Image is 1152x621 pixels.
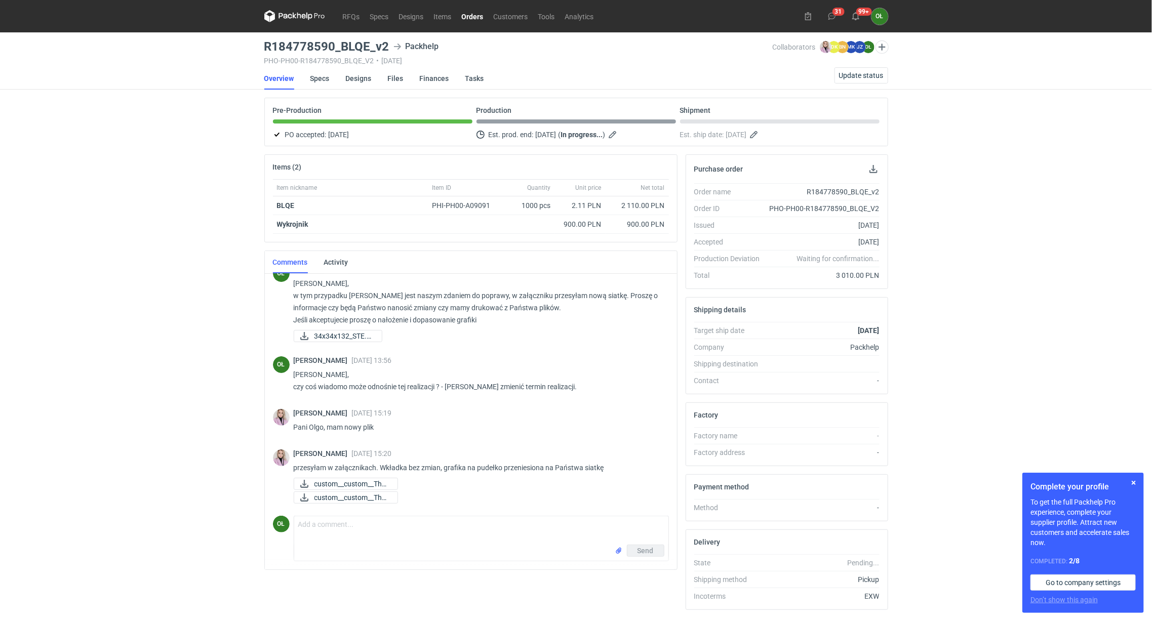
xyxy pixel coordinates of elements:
div: Contact [694,376,768,386]
div: Factory name [694,431,768,441]
div: Est. prod. end: [476,129,676,141]
div: Completed: [1030,556,1136,566]
span: Update status [839,72,884,79]
div: State [694,558,768,568]
div: Shipping method [694,574,768,585]
span: Item nickname [277,184,317,192]
div: Method [694,503,768,513]
em: Pending... [847,559,879,567]
span: [PERSON_NAME] [294,356,352,364]
h3: R184778590_BLQE_v2 [264,40,389,53]
figcaption: OŁ [862,41,875,53]
a: RFQs [338,10,365,22]
div: [DATE] [768,220,880,230]
a: Specs [310,67,330,90]
span: custom__custom__The ... [314,478,389,489]
a: Specs [365,10,394,22]
span: [DATE] [536,129,557,141]
strong: 2 / 8 [1069,557,1080,565]
figcaption: OŁ [273,265,290,282]
div: Total [694,270,768,280]
div: 2 110.00 PLN [610,200,665,211]
div: - [768,376,880,386]
div: custom__custom__The Woa balm__BLQE__d0__oR184778590__outside__v2.pdf [294,478,395,490]
button: 31 [824,8,840,24]
span: 34x34x132_STE.pdf [314,330,374,342]
h2: Payment method [694,483,749,491]
p: To get the full Packhelp Pro experience, complete your supplier profile. Attract new customers an... [1030,497,1136,548]
a: Go to company settings [1030,574,1136,591]
strong: [DATE] [858,326,879,335]
h1: Complete your profile [1030,481,1136,493]
div: Olga Łopatowicz [273,265,290,282]
p: [PERSON_NAME], w tym przypadku [PERSON_NAME] jest naszym zdaniem do poprawy, w załączniku przesył... [294,277,661,326]
a: Overview [264,67,294,90]
span: Unit price [576,184,602,192]
div: 900.00 PLN [610,219,665,229]
svg: Packhelp Pro [264,10,325,22]
button: Send [627,545,664,557]
div: Shipping destination [694,359,768,369]
em: ) [603,131,606,139]
strong: Wykrojnik [277,220,308,228]
button: Edit estimated production end date [608,129,620,141]
h2: Purchase order [694,165,743,173]
a: 34x34x132_STE.pdf [294,330,382,342]
div: Order name [694,187,768,197]
a: Files [388,67,404,90]
div: Factory address [694,447,768,458]
a: Designs [346,67,372,90]
span: Send [638,547,654,554]
span: [DATE] [726,129,747,141]
div: Incoterms [694,591,768,601]
span: Item ID [432,184,452,192]
p: Pre-Production [273,106,322,114]
div: [DATE] [768,237,880,247]
div: EXW [768,591,880,601]
div: Packhelp [393,40,439,53]
a: custom__custom__The ... [294,491,398,504]
figcaption: BN [837,41,849,53]
p: Pani Olgo, mam nowy plik [294,421,661,433]
img: Klaudia Wiśniewska [820,41,832,53]
span: [DATE] 13:56 [352,356,392,364]
strong: In progress... [561,131,603,139]
a: Tools [533,10,560,22]
button: Edit collaborators [875,40,888,54]
span: [PERSON_NAME] [294,409,352,417]
button: Don’t show this again [1030,595,1098,605]
em: Waiting for confirmation... [797,254,879,264]
div: PHI-PH00-A09091 [432,200,500,211]
img: Klaudia Wiśniewska [273,449,290,466]
figcaption: DK [828,41,840,53]
figcaption: MK [845,41,857,53]
div: - [768,447,880,458]
span: Collaborators [773,43,816,51]
a: Finances [420,67,449,90]
div: 1000 pcs [504,196,555,215]
div: custom__custom__The Woa balm__BLQE__d0__oR184778590__insert__v2.pdf [294,491,395,504]
div: Est. ship date: [680,129,880,141]
button: 99+ [848,8,864,24]
button: Download PO [867,163,880,175]
a: Orders [457,10,489,22]
button: Update status [835,67,888,84]
a: BLQE [277,201,295,210]
a: Activity [324,251,348,273]
em: ( [559,131,561,139]
div: Pickup [768,574,880,585]
div: PO accepted: [273,129,472,141]
div: PHO-PH00-R184778590_BLQE_V2 [768,203,880,214]
h2: Delivery [694,538,721,546]
p: Production [476,106,512,114]
span: Net total [641,184,665,192]
div: 2.11 PLN [559,200,602,211]
div: Olga Łopatowicz [273,356,290,373]
div: - [768,431,880,441]
div: Accepted [694,237,768,247]
div: Packhelp [768,342,880,352]
span: custom__custom__The ... [314,492,389,503]
div: Issued [694,220,768,230]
